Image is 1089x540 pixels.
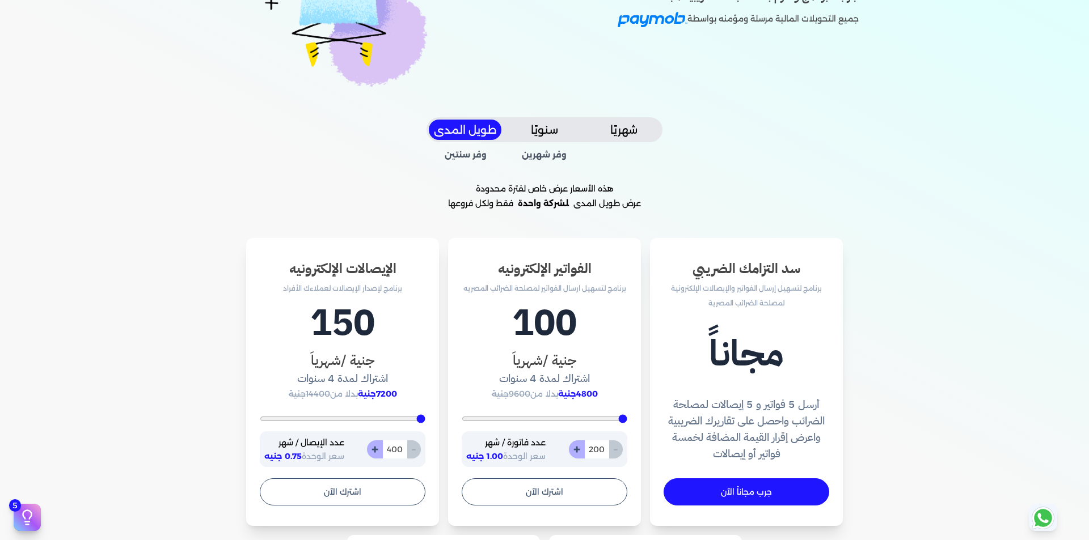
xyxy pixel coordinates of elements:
span: جميع التحويلات المالية مرسلة ومؤمنه بواسطة [687,14,859,24]
button: شهريًا [588,120,660,141]
p: هذه الأسعار عرض خاص لفترة محدودة [118,182,971,197]
button: اشترك الآن [260,478,425,505]
a: جرب مجاناً الآن [664,478,829,505]
h3: الإيصالات الإلكترونيه [260,258,425,279]
span: وفر سنتين [429,149,503,161]
button: اشترك الآن [462,478,627,505]
p: بدلا من [462,387,627,402]
span: وفر شهرين [508,149,582,161]
h4: أرسل 5 فواتير و 5 إيصالات لمصلحة الضرائب واحصل على تقاريرك الضريبية واعرض إقرار القيمة المضافة لخ... [664,397,829,462]
h1: مجاناً [664,326,829,381]
p: برنامج لتسهيل إرسال الفواتير والإيصالات الإلكترونية لمصلحة الضرائب المصرية [664,281,829,310]
h3: الفواتير الإلكترونيه [462,258,627,279]
span: سعر الوحدة [466,451,546,461]
h4: اشتراك لمدة 4 سنوات [260,371,425,387]
h3: جنية /شهرياَ [462,350,627,371]
p: عرض طويل المدى فقط ولكل فروعها [118,197,971,211]
h3: سد التزامك الضريبي [664,258,829,279]
button: سنويًا [508,120,581,141]
p: بدلا من [260,387,425,402]
button: + [367,440,383,458]
span: 9600جنية [492,389,530,399]
button: طويل المدى [429,120,501,141]
p: عدد الإيصال / شهر [264,436,344,450]
button: 5 [14,504,41,531]
span: لشركة واحدة [513,198,573,209]
input: 0 [584,440,609,458]
button: + [569,440,585,458]
span: 0.75 جنيه [264,451,302,461]
h1: 150 [260,296,425,350]
p: برنامج لتسهيل ارسال الفواتير لمصلحة الضرائب المصريه [462,281,627,296]
span: 14400جنية [289,389,330,399]
p: عدد فاتورة / شهر [466,436,546,450]
p: برنامج لإصدار الإيصالات لعملاءك الأفراد [260,281,425,296]
h3: جنية /شهرياَ [260,350,425,371]
input: 0 [382,440,407,458]
span: 7200جنية [358,389,397,399]
span: 5 [9,499,21,512]
h1: 100 [462,296,627,350]
span: 1.00 جنيه [466,451,503,461]
span: 4800جنية [558,389,598,399]
span: سعر الوحدة [264,451,344,461]
h4: اشتراك لمدة 4 سنوات [462,371,627,387]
